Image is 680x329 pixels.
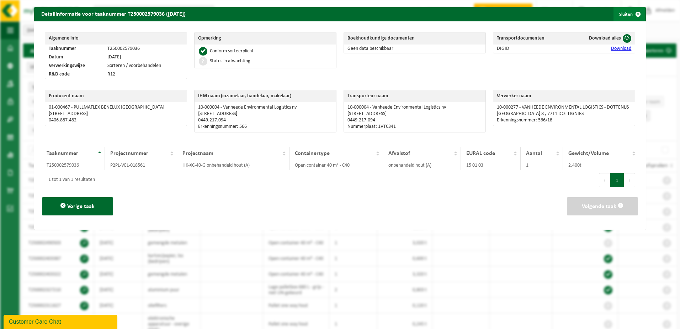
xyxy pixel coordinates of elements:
button: Sluiten [613,7,645,21]
button: 1 [610,173,624,187]
div: Conform sorteerplicht [210,49,254,54]
span: Aantal [526,151,542,156]
td: Sorteren / voorbehandelen [104,62,186,70]
span: Afvalstof [388,151,410,156]
td: Geen data beschikbaar [344,45,485,53]
span: EURAL code [466,151,495,156]
span: Download alles [589,36,621,41]
td: T250002579036 [41,160,105,170]
h2: Detailinformatie voor taaknummer T250002579036 ([DATE]) [34,7,193,21]
td: 15 01 03 [461,160,521,170]
td: P2PL-VEL-018561 [105,160,177,170]
p: 10-000004 - Vanheede Environmental Logistics nv [198,105,333,110]
td: Open container 40 m³ - C40 [289,160,383,170]
p: [GEOGRAPHIC_DATA] 8 , 7711 DOTTIGNIES [497,111,631,117]
td: onbehandeld hout (A) [383,160,461,170]
td: Datum [45,53,104,62]
button: Volgende taak [567,197,638,215]
p: 0449.217.094 [198,117,333,123]
td: 2,400t [563,160,639,170]
button: Previous [599,173,610,187]
p: Nummerplaat: 1VTC341 [347,124,482,130]
p: Erkenningsnummer: 566 [198,124,333,130]
td: R&D code [45,70,104,79]
p: 10-000004 - Vanheede Environmental Logistics nv [347,105,482,110]
p: 01-000467 - PULLMAFLEX BENELUX [GEOGRAPHIC_DATA] [49,105,183,110]
td: T250002579036 [104,45,186,53]
div: Status in afwachting [210,59,250,64]
span: Projectnummer [110,151,148,156]
td: HK-XC-40-G onbehandeld hout (A) [177,160,289,170]
iframe: chat widget [4,313,119,329]
a: Download [611,46,631,51]
p: [STREET_ADDRESS] [198,111,333,117]
p: [STREET_ADDRESS] [347,111,482,117]
span: Gewicht/Volume [568,151,609,156]
span: Projectnaam [182,151,213,156]
th: Boekhoudkundige documenten [344,32,485,45]
td: [DATE] [104,53,186,62]
td: DIGID [493,45,568,53]
p: 10-000277 - VANHEEDE ENVIRONMENTAL LOGISTICS - DOTTENIJS [497,105,631,110]
p: [STREET_ADDRESS] [49,111,183,117]
button: Next [624,173,635,187]
th: Producent naam [45,90,187,102]
th: Opmerking [195,32,336,45]
th: Transporteur naam [344,90,485,102]
td: 1 [521,160,563,170]
td: R12 [104,70,186,79]
p: Erkenningsnummer: 566/18 [497,117,631,123]
td: Taaknummer [45,45,104,53]
span: Taaknummer [47,151,78,156]
td: Verwerkingswijze [45,62,104,70]
th: IHM naam (inzamelaar, handelaar, makelaar) [195,90,336,102]
span: Volgende taak [582,204,616,209]
span: Vorige taak [67,204,95,209]
p: 0449.217.094 [347,117,482,123]
th: Algemene info [45,32,187,45]
p: 0406.887.482 [49,117,183,123]
th: Verwerker naam [493,90,635,102]
th: Transportdocumenten [493,32,568,45]
span: Containertype [295,151,330,156]
button: Vorige taak [42,197,113,215]
div: 1 tot 1 van 1 resultaten [45,174,95,187]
